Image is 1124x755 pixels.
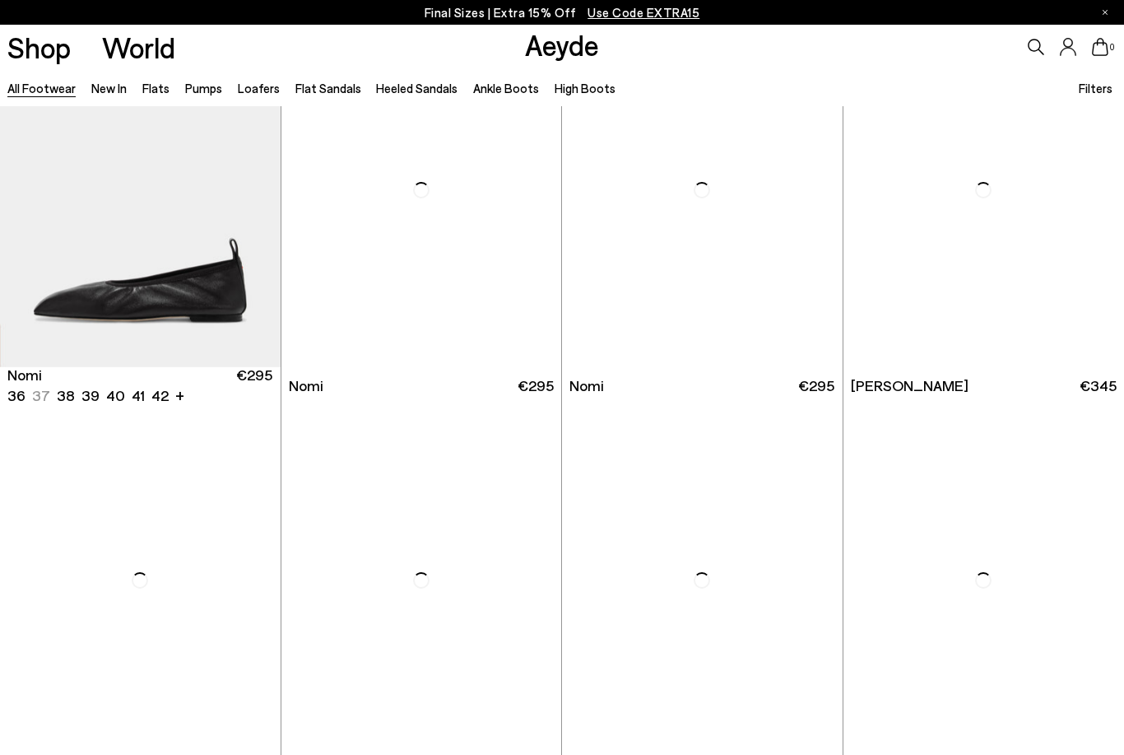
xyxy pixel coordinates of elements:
[7,81,76,96] a: All Footwear
[588,5,699,20] span: Navigate to /collections/ss25-final-sizes
[1108,43,1117,52] span: 0
[132,385,145,406] li: 41
[851,375,968,396] span: [PERSON_NAME]
[281,14,562,366] img: Nomi Ruched Flats
[102,33,175,62] a: World
[562,367,843,404] a: Nomi €295
[236,365,272,406] span: €295
[7,365,42,385] span: Nomi
[518,375,554,396] span: €295
[525,27,599,62] a: Aeyde
[798,375,834,396] span: €295
[142,81,170,96] a: Flats
[1092,38,1108,56] a: 0
[57,385,75,406] li: 38
[1079,81,1112,96] span: Filters
[425,2,700,23] p: Final Sizes | Extra 15% Off
[91,81,127,96] a: New In
[7,33,71,62] a: Shop
[151,385,169,406] li: 42
[81,385,100,406] li: 39
[562,14,843,366] img: Nomi Ruched Flats
[376,81,457,96] a: Heeled Sandals
[281,367,562,404] a: Nomi €295
[7,385,164,406] ul: variant
[295,81,361,96] a: Flat Sandals
[185,81,222,96] a: Pumps
[1080,375,1117,396] span: €345
[473,81,539,96] a: Ankle Boots
[289,375,323,396] span: Nomi
[106,385,125,406] li: 40
[569,375,604,396] span: Nomi
[238,81,280,96] a: Loafers
[555,81,615,96] a: High Boots
[7,385,26,406] li: 36
[175,384,184,406] li: +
